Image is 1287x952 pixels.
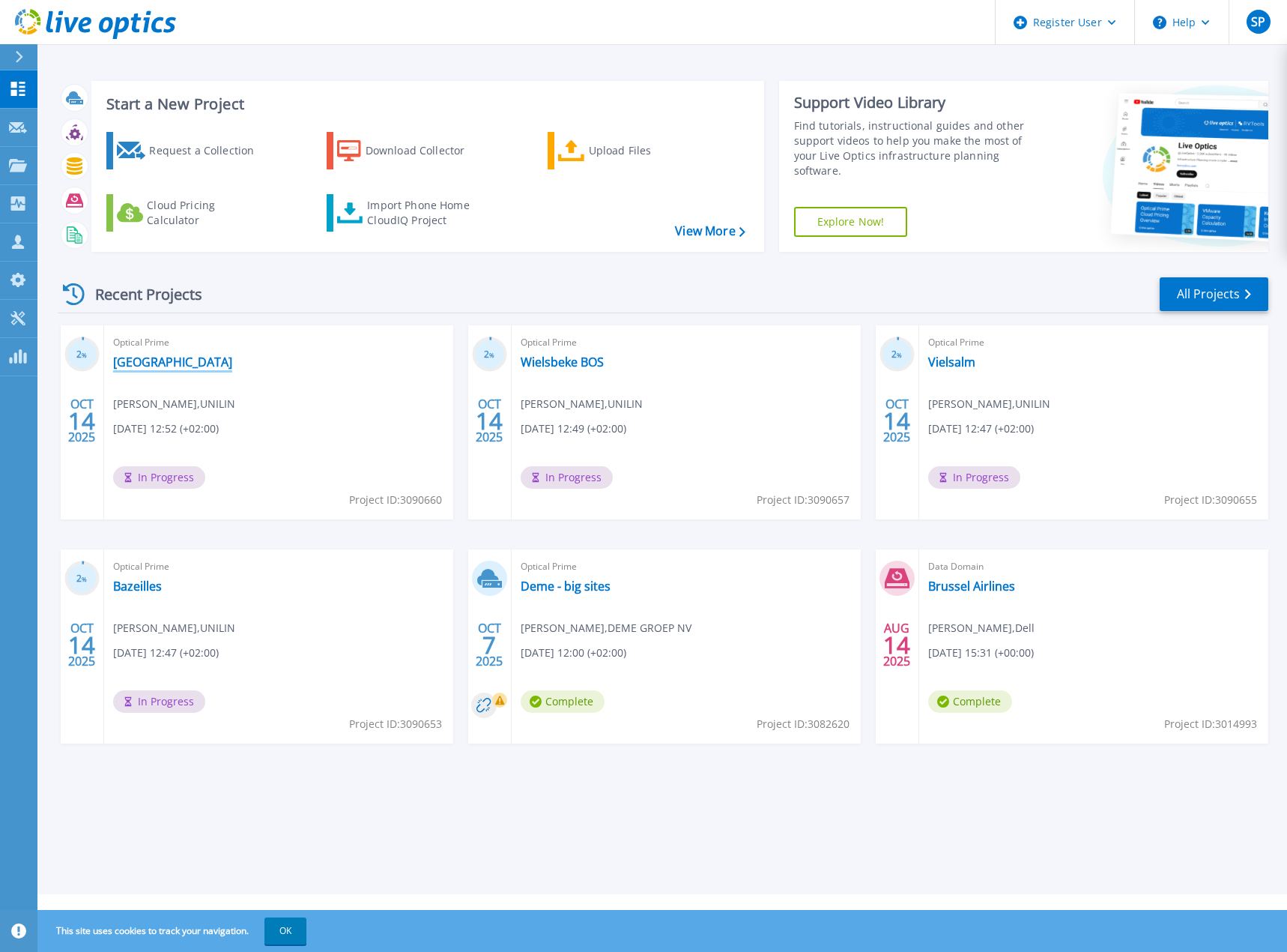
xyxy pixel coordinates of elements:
span: In Progress [113,466,205,489]
a: Wielsbeke BOS [521,355,604,370]
a: Brussel Airlines [928,579,1015,594]
span: This site uses cookies to track your navigation. [41,918,306,945]
div: OCT 2025 [882,394,911,448]
span: [DATE] 12:47 (+02:00) [113,645,219,661]
span: Project ID: 3090655 [1164,492,1257,508]
div: Request a Collection [149,136,269,166]
span: SP [1251,16,1265,28]
span: Optical Prime [521,558,852,575]
span: [DATE] 12:49 (+02:00) [521,421,626,437]
h3: 2 [879,346,915,364]
h3: 2 [64,346,100,364]
div: Download Collector [366,136,485,166]
div: OCT 2025 [67,394,96,448]
span: In Progress [521,466,613,489]
span: % [82,351,87,359]
a: All Projects [1160,277,1268,311]
a: Vielsalm [928,355,975,370]
div: Import Phone Home CloudIQ Project [367,198,484,228]
a: Bazeilles [113,579,162,594]
div: Cloud Pricing Calculator [147,198,267,228]
a: Request a Collection [106,132,273,169]
span: [PERSON_NAME] , Dell [928,620,1035,636]
span: [PERSON_NAME] , UNILIN [521,396,643,412]
span: Project ID: 3090653 [349,716,442,732]
span: [PERSON_NAME] , DEME GROEP NV [521,620,691,636]
a: Download Collector [327,132,494,169]
span: [DATE] 12:47 (+02:00) [928,421,1034,437]
span: Optical Prime [928,334,1259,351]
span: Project ID: 3090660 [349,492,442,508]
a: Cloud Pricing Calculator [106,194,273,232]
span: Complete [928,690,1012,713]
span: 14 [68,415,95,427]
div: OCT 2025 [67,618,96,672]
span: [DATE] 12:52 (+02:00) [113,421,219,437]
span: [PERSON_NAME] , UNILIN [113,620,235,636]
div: AUG 2025 [882,618,911,672]
div: Find tutorials, instructional guides and other support videos to help you make the most of your L... [794,118,1042,178]
span: [DATE] 12:00 (+02:00) [521,645,626,661]
span: 14 [68,639,95,651]
span: [PERSON_NAME] , UNILIN [928,396,1050,412]
span: 7 [482,639,496,651]
span: Data Domain [928,558,1259,575]
div: OCT 2025 [475,394,503,448]
a: [GEOGRAPHIC_DATA] [113,355,232,370]
a: Explore Now! [794,207,908,237]
span: % [897,351,902,359]
h3: 2 [64,570,100,588]
span: 14 [883,415,910,427]
span: Project ID: 3082620 [757,716,850,732]
span: Project ID: 3014993 [1164,716,1257,732]
div: Support Video Library [794,93,1042,112]
div: Recent Projects [58,276,222,313]
span: Project ID: 3090657 [757,492,850,508]
a: View More [675,224,745,238]
h3: 2 [472,346,507,364]
span: Optical Prime [113,334,444,351]
span: Complete [521,690,605,713]
button: OK [264,918,306,945]
span: 14 [476,415,503,427]
span: In Progress [928,466,1020,489]
span: Optical Prime [521,334,852,351]
h3: Start a New Project [106,96,745,112]
span: % [489,351,494,359]
span: [DATE] 15:31 (+00:00) [928,645,1034,661]
span: In Progress [113,690,205,713]
span: [PERSON_NAME] , UNILIN [113,396,235,412]
a: Deme - big sites [521,579,611,594]
span: % [82,575,87,583]
div: Upload Files [589,136,709,166]
span: Optical Prime [113,558,444,575]
div: OCT 2025 [475,618,503,672]
span: 14 [883,639,910,651]
a: Upload Files [548,132,715,169]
